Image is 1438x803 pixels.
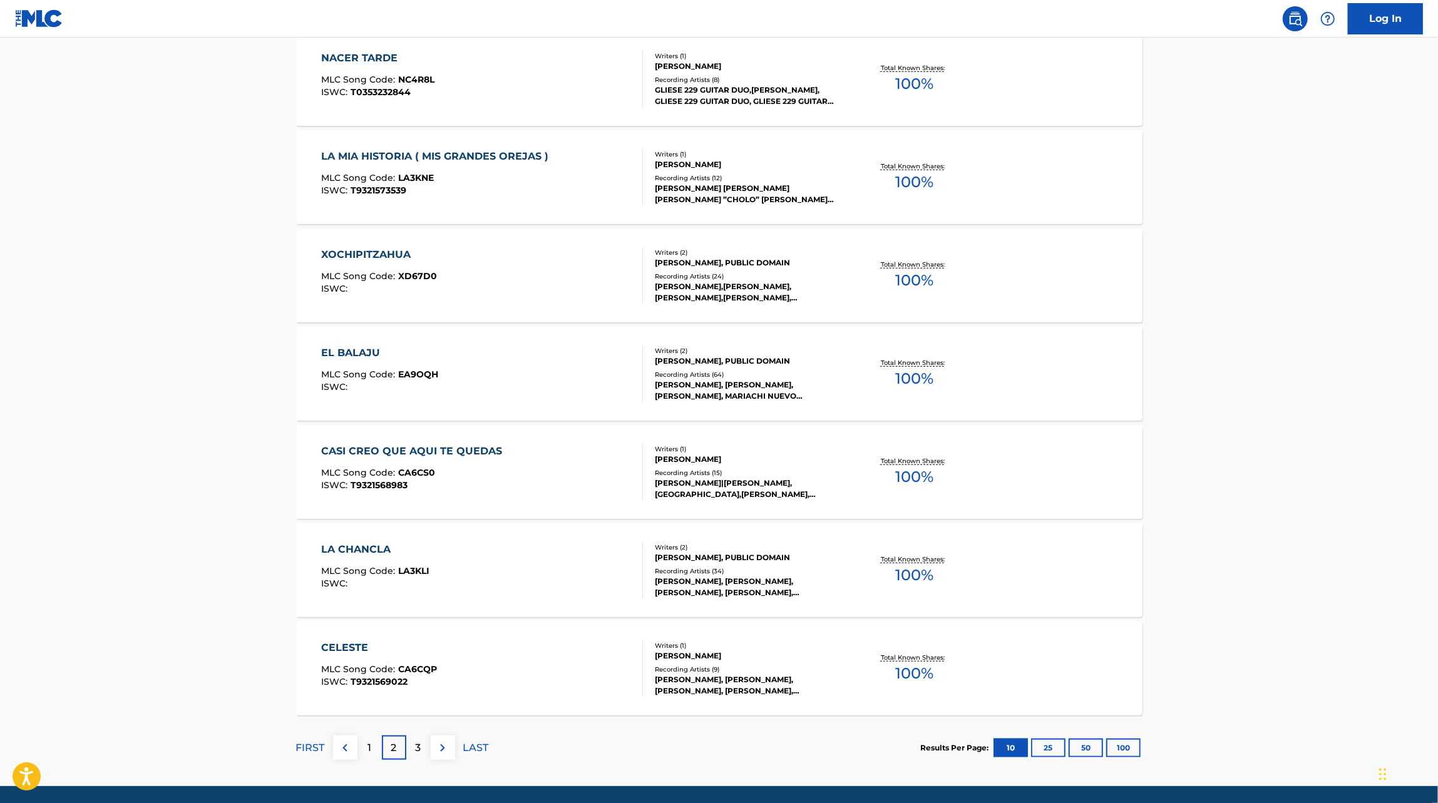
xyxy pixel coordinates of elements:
div: LA MIA HISTORIA ( MIS GRANDES OREJAS ) [321,149,555,164]
span: MLC Song Code : [321,565,398,576]
a: Public Search [1283,6,1308,31]
iframe: Chat Widget [1375,743,1438,803]
div: [PERSON_NAME], [PERSON_NAME],[PERSON_NAME], [PERSON_NAME],[PERSON_NAME], [PERSON_NAME], [PERSON_N... [655,576,844,598]
img: MLC Logo [15,9,63,28]
span: ISWC : [321,578,351,589]
div: Writers ( 2 ) [655,346,844,355]
div: Recording Artists ( 12 ) [655,173,844,183]
div: [PERSON_NAME], PUBLIC DOMAIN [655,257,844,269]
div: [PERSON_NAME] [PERSON_NAME] [PERSON_NAME] ”CHOLO” [PERSON_NAME] [PERSON_NAME] [PERSON_NAME] ”CHOL... [655,183,844,205]
span: ISWC : [321,185,351,196]
span: MLC Song Code : [321,663,398,675]
p: 3 [416,740,421,755]
div: LA CHANCLA [321,542,429,557]
div: Arrastrar [1379,755,1387,793]
a: Log In [1348,3,1423,34]
button: 100 [1106,739,1141,757]
a: LA CHANCLAMLC Song Code:LA3KLIISWC:Writers (2)[PERSON_NAME], PUBLIC DOMAINRecording Artists (34)[... [296,523,1143,617]
div: [PERSON_NAME] [655,454,844,465]
div: Widget de chat [1375,743,1438,803]
img: search [1288,11,1303,26]
div: CELESTE [321,640,437,655]
img: right [435,740,450,755]
span: CA6CQP [398,663,437,675]
div: [PERSON_NAME]|[PERSON_NAME], [GEOGRAPHIC_DATA],[PERSON_NAME], [PERSON_NAME], [PERSON_NAME]|[PERSO... [655,478,844,500]
span: ISWC : [321,86,351,98]
span: 100 % [895,73,933,95]
p: 2 [391,740,397,755]
a: LA MIA HISTORIA ( MIS GRANDES OREJAS )MLC Song Code:LA3KNEISWC:T9321573539Writers (1)[PERSON_NAME... [296,130,1143,224]
p: LAST [463,740,489,755]
p: Total Known Shares: [881,161,948,171]
span: XD67D0 [398,270,437,282]
span: MLC Song Code : [321,74,398,85]
span: 100 % [895,367,933,390]
div: [PERSON_NAME] [655,650,844,662]
div: [PERSON_NAME], PUBLIC DOMAIN [655,552,844,563]
div: Writers ( 1 ) [655,150,844,159]
span: 100 % [895,171,933,193]
div: [PERSON_NAME], PUBLIC DOMAIN [655,355,844,367]
span: MLC Song Code : [321,467,398,478]
span: ISWC : [321,283,351,294]
div: Writers ( 2 ) [655,248,844,257]
div: Recording Artists ( 24 ) [655,272,844,281]
div: EL BALAJU [321,345,438,361]
a: NACER TARDEMLC Song Code:NC4R8LISWC:T0353232844Writers (1)[PERSON_NAME]Recording Artists (8)GLIES... [296,32,1143,126]
p: Total Known Shares: [881,555,948,564]
div: Recording Artists ( 34 ) [655,566,844,576]
span: MLC Song Code : [321,172,398,183]
span: T9321569022 [351,676,408,687]
div: Help [1315,6,1340,31]
span: ISWC : [321,479,351,491]
span: ISWC : [321,676,351,687]
div: [PERSON_NAME], [PERSON_NAME], [PERSON_NAME], MARIACHI NUEVO SANTANDER, MARIACHI NUEVO SANTANDER [655,379,844,402]
button: 25 [1031,739,1066,757]
div: Writers ( 2 ) [655,543,844,552]
div: GLIESE 229 GUITAR DUO,[PERSON_NAME], GLIESE 229 GUITAR DUO, GLIESE 229 GUITAR DUO, GLIESE 229 GUI... [655,84,844,107]
div: XOCHIPITZAHUA [321,247,437,262]
div: CASI CREO QUE AQUI TE QUEDAS [321,444,508,459]
div: [PERSON_NAME] [655,159,844,170]
div: Writers ( 1 ) [655,641,844,650]
span: ISWC : [321,381,351,392]
div: Recording Artists ( 15 ) [655,468,844,478]
span: MLC Song Code : [321,369,398,380]
span: EA9OQH [398,369,438,380]
span: T0353232844 [351,86,411,98]
span: 100 % [895,269,933,292]
div: Recording Artists ( 8 ) [655,75,844,84]
p: 1 [367,740,371,755]
p: Total Known Shares: [881,456,948,466]
span: CA6CS0 [398,467,435,478]
p: Total Known Shares: [881,358,948,367]
div: Writers ( 1 ) [655,51,844,61]
p: Total Known Shares: [881,260,948,269]
span: LA3KNE [398,172,434,183]
span: 100 % [895,662,933,685]
div: [PERSON_NAME],[PERSON_NAME],[PERSON_NAME],[PERSON_NAME], [PERSON_NAME], [PERSON_NAME],[PERSON_NAM... [655,281,844,304]
p: FIRST [296,740,325,755]
span: T9321573539 [351,185,406,196]
div: Recording Artists ( 9 ) [655,665,844,674]
div: [PERSON_NAME] [655,61,844,72]
span: NC4R8L [398,74,434,85]
a: EL BALAJUMLC Song Code:EA9OQHISWC:Writers (2)[PERSON_NAME], PUBLIC DOMAINRecording Artists (64)[P... [296,327,1143,421]
div: Writers ( 1 ) [655,444,844,454]
div: NACER TARDE [321,51,434,66]
span: LA3KLI [398,565,429,576]
a: XOCHIPITZAHUAMLC Song Code:XD67D0ISWC:Writers (2)[PERSON_NAME], PUBLIC DOMAINRecording Artists (2... [296,228,1143,322]
p: Total Known Shares: [881,63,948,73]
div: [PERSON_NAME], [PERSON_NAME],[PERSON_NAME], [PERSON_NAME],[PERSON_NAME], [PERSON_NAME]|[PERSON_NA... [655,674,844,697]
span: 100 % [895,564,933,586]
div: Recording Artists ( 64 ) [655,370,844,379]
span: 100 % [895,466,933,488]
button: 50 [1069,739,1103,757]
p: Total Known Shares: [881,653,948,662]
span: T9321568983 [351,479,408,491]
a: CASI CREO QUE AQUI TE QUEDASMLC Song Code:CA6CS0ISWC:T9321568983Writers (1)[PERSON_NAME]Recording... [296,425,1143,519]
img: left [337,740,352,755]
p: Results Per Page: [921,742,992,754]
span: MLC Song Code : [321,270,398,282]
img: help [1320,11,1335,26]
